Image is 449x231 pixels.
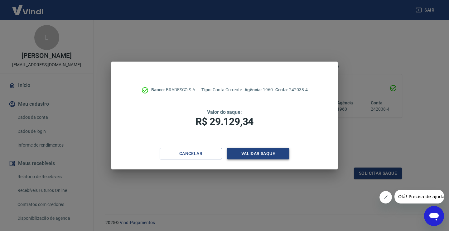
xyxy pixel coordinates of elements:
span: Tipo: [201,87,213,92]
iframe: Mensagem da empresa [394,190,444,203]
span: Valor do saque: [207,109,242,115]
p: 1960 [244,87,273,93]
p: Conta Corrente [201,87,242,93]
p: BRADESCO S.A. [151,87,196,93]
button: Validar saque [227,148,289,159]
p: 242038-4 [275,87,308,93]
span: Agência: [244,87,263,92]
span: Conta: [275,87,289,92]
iframe: Fechar mensagem [379,191,392,203]
span: Olá! Precisa de ajuda? [4,4,52,9]
iframe: Botão para abrir a janela de mensagens [424,206,444,226]
span: R$ 29.129,34 [196,116,253,128]
span: Banco: [151,87,166,92]
button: Cancelar [160,148,222,159]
